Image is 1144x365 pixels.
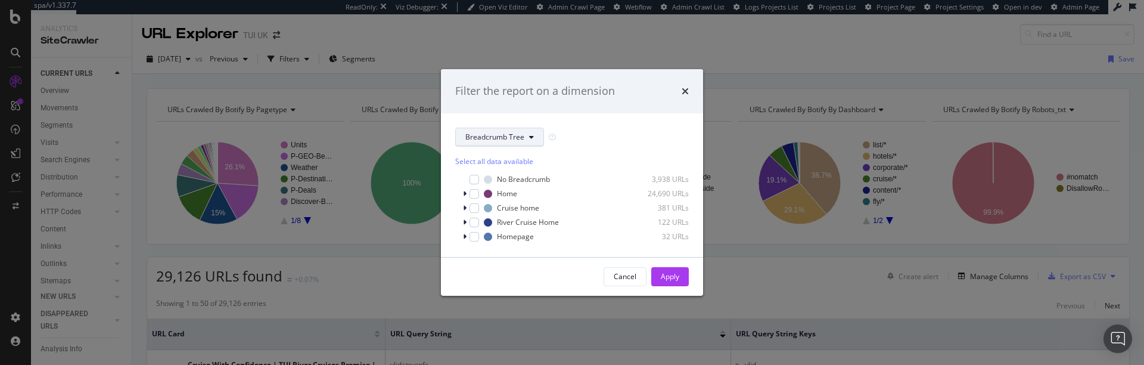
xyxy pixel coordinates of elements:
div: 32 URLs [630,231,689,242]
div: times [682,83,689,99]
div: Apply [661,271,679,282]
div: 24,690 URLs [630,188,689,199]
div: Home [497,188,517,199]
div: 122 URLs [630,217,689,227]
div: Homepage [497,231,534,242]
button: Cancel [604,267,646,286]
div: River Cruise Home [497,217,559,227]
div: 381 URLs [630,203,689,213]
span: Breadcrumb Tree [465,132,524,142]
div: Cancel [614,271,636,282]
button: Breadcrumb Tree [455,128,544,147]
div: Open Intercom Messenger [1103,324,1132,353]
div: No Breadcrumb [497,174,550,184]
div: modal [441,69,703,296]
button: Apply [651,267,689,286]
div: 3,938 URLs [630,174,689,184]
div: Select all data available [455,156,689,166]
div: Filter the report on a dimension [455,83,615,99]
div: Cruise home [497,203,539,213]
